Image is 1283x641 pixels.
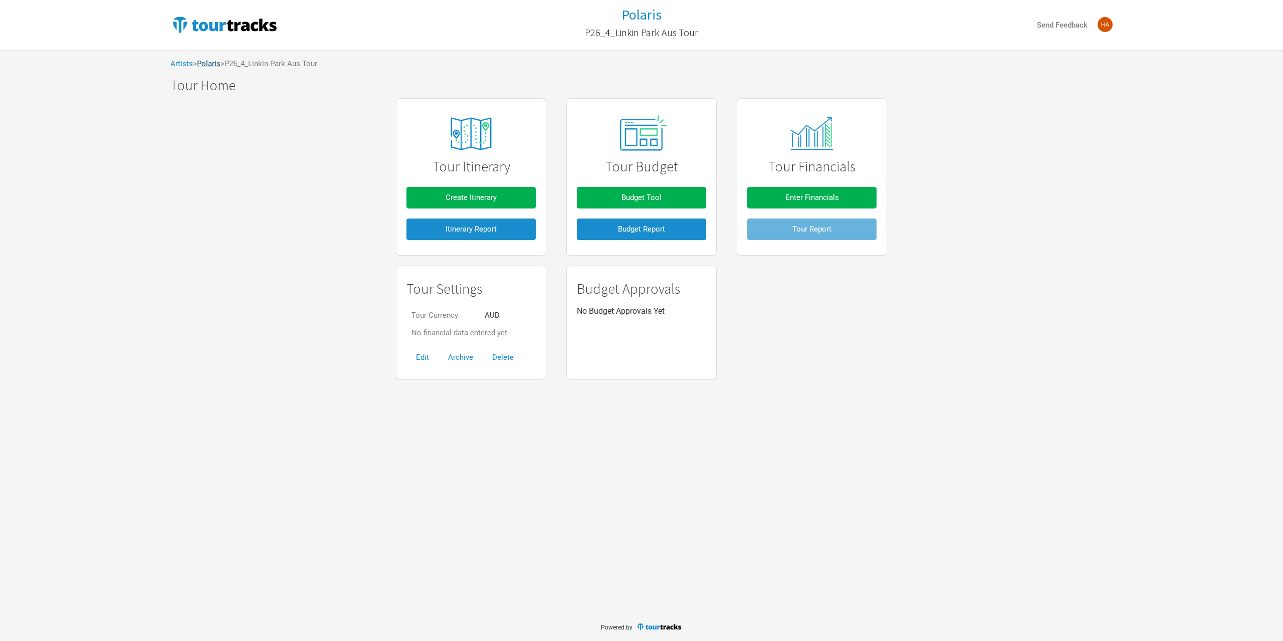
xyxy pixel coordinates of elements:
span: Budget Tool [621,193,662,202]
button: Itinerary Report [406,219,536,240]
a: Tour Report [747,213,877,245]
h1: Budget Approvals [577,281,706,297]
p: No Budget Approvals Yet [577,307,706,316]
a: Enter Financials [747,182,877,213]
img: tourtracks_icons_FA_06_icons_itinerary.svg [434,110,509,157]
a: Budget Report [577,213,706,245]
span: > P26_4_Linkin Park Aus Tour [221,60,317,68]
img: tourtracks_14_icons_monitor.svg [785,117,838,150]
span: Budget Report [618,225,665,234]
button: Create Itinerary [406,187,536,208]
a: P26_4_Linkin Park Aus Tour [585,22,698,43]
td: Tour Currency [406,307,480,324]
button: Budget Report [577,219,706,240]
span: Enter Financials [785,193,839,202]
img: Haydin [1098,17,1113,32]
button: Archive [439,347,483,368]
td: AUD [480,307,512,324]
a: Polaris [197,59,221,68]
h2: P26_4_Linkin Park Aus Tour [585,27,698,38]
span: Powered by [601,624,632,631]
a: Create Itinerary [406,182,536,213]
button: Edit [406,347,439,368]
td: No financial data entered yet [406,324,512,342]
strong: Send Feedback [1037,21,1088,30]
span: > [193,60,221,68]
span: Itinerary Report [446,225,497,234]
button: Budget Tool [577,187,706,208]
h1: Tour Itinerary [406,159,536,174]
a: Budget Tool [577,182,706,213]
h1: Tour Budget [577,159,706,174]
a: Edit [406,353,439,362]
h1: Tour Settings [406,281,536,297]
button: Tour Report [747,219,877,240]
a: Artists [170,59,193,68]
span: Create Itinerary [446,193,497,202]
h1: Tour Home [170,78,1123,93]
a: Itinerary Report [406,213,536,245]
img: TourTracks [636,622,683,631]
img: tourtracks_02_icon_presets.svg [608,113,675,155]
img: TourTracks [170,15,279,35]
a: Polaris [621,7,662,23]
button: Enter Financials [747,187,877,208]
button: Delete [483,347,523,368]
h1: Polaris [621,6,662,24]
span: Tour Report [792,225,831,234]
h1: Tour Financials [747,159,877,174]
